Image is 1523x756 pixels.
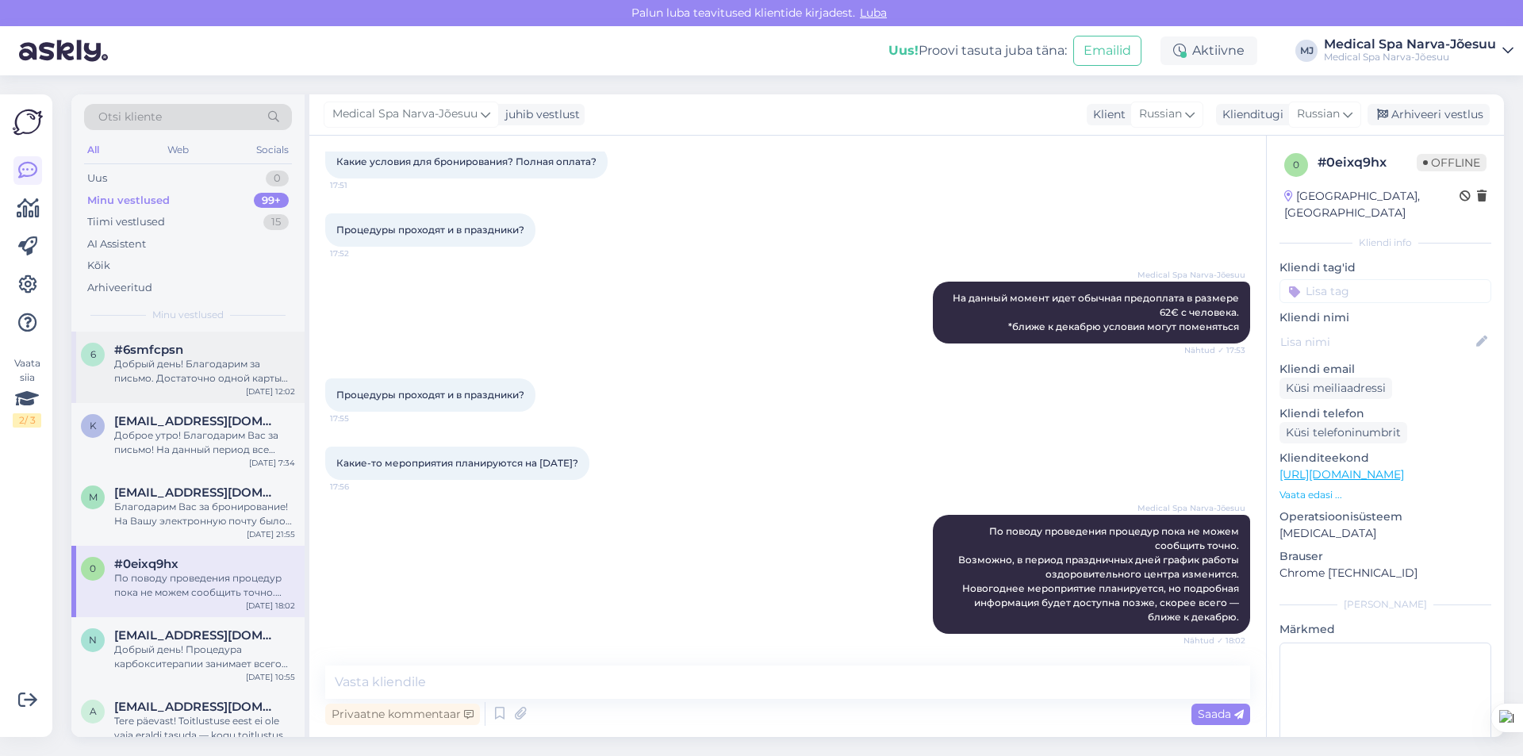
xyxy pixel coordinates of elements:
span: kannuka25@gmail.com [114,414,279,428]
div: Tiimi vestlused [87,214,165,230]
span: Otsi kliente [98,109,162,125]
div: Klient [1087,106,1126,123]
div: Socials [253,140,292,160]
span: 17:52 [330,248,389,259]
p: Kliendi tag'id [1279,259,1491,276]
div: Aktiivne [1160,36,1257,65]
span: airimyrk@gmail.com [114,700,279,714]
img: Askly Logo [13,107,43,137]
p: Klienditeekond [1279,450,1491,466]
div: [PERSON_NAME] [1279,597,1491,612]
div: Благодарим Вас за бронирование! На Вашу электронную почту было отправлено подтверждение бронирова... [114,500,295,528]
div: 99+ [254,193,289,209]
span: k [90,420,97,432]
span: Процедуры проходят и в праздники? [336,224,524,236]
input: Lisa tag [1279,279,1491,303]
div: [DATE] 10:55 [246,671,295,683]
p: Operatsioonisüsteem [1279,508,1491,525]
div: Tere päevast! Toitlustuse eest ei ole vaja eraldi tasuda — kogu toitlustus on juba retriidi hinna... [114,714,295,743]
div: Minu vestlused [87,193,170,209]
a: Medical Spa Narva-JõesuuMedical Spa Narva-Jõesuu [1324,38,1513,63]
div: Klienditugi [1216,106,1283,123]
b: Uus! [888,43,919,58]
div: [DATE] 21:55 [247,528,295,540]
div: 2 / 3 [13,413,41,428]
span: Russian [1139,106,1182,123]
span: Какие условия для бронирования? Полная оплата? [336,155,597,167]
div: MJ [1295,40,1318,62]
span: Offline [1417,154,1487,171]
span: n [89,634,97,646]
div: [GEOGRAPHIC_DATA], [GEOGRAPHIC_DATA] [1284,188,1460,221]
p: Kliendi email [1279,361,1491,378]
div: Web [164,140,192,160]
span: 0 [1293,159,1299,171]
span: Medical Spa Narva-Jõesuu [1137,502,1245,514]
div: Arhiveeri vestlus [1368,104,1490,125]
span: #0eixq9hx [114,557,178,571]
span: Russian [1297,106,1340,123]
button: Emailid [1073,36,1141,66]
div: Kõik [87,258,110,274]
p: [MEDICAL_DATA] [1279,525,1491,542]
p: Brauser [1279,548,1491,565]
span: m [89,491,98,503]
span: На данный момент идет обычная предоплата в размере 62€ c человека. *ближе к декабрю условия могут... [953,292,1241,332]
div: [DATE] 18:02 [246,600,295,612]
div: [DATE] 7:34 [249,457,295,469]
span: 0 [90,562,96,574]
span: Какие-то мероприятия планируются на [DATE]? [336,457,578,469]
input: Lisa nimi [1280,333,1473,351]
span: 17:51 [330,179,389,191]
div: 0 [266,171,289,186]
div: Добрый день! Благодарим за письмо. Достаточно одной карты клиента. Хорошего дня! [114,357,295,386]
p: Kliendi nimi [1279,309,1491,326]
div: # 0eixq9hx [1318,153,1417,172]
span: Saada [1198,707,1244,721]
span: Процедуры проходят и в праздники? [336,389,524,401]
div: Küsi telefoninumbrit [1279,422,1407,443]
div: Доброе утро! Благодарим Вас за письмо! На данный период все стандартные номеры были забронированы... [114,428,295,457]
span: Medical Spa Narva-Jõesuu [1137,269,1245,281]
div: 15 [263,214,289,230]
span: 17:56 [330,481,389,493]
div: juhib vestlust [499,106,580,123]
div: Privaatne kommentaar [325,704,480,725]
div: Arhiveeritud [87,280,152,296]
span: Nähtud ✓ 18:02 [1183,635,1245,647]
p: Märkmed [1279,621,1491,638]
div: Kliendi info [1279,236,1491,250]
p: Vaata edasi ... [1279,488,1491,502]
p: Chrome [TECHNICAL_ID] [1279,565,1491,581]
div: Medical Spa Narva-Jõesuu [1324,38,1496,51]
div: По поводу проведения процедур пока не можем сообщить точно. Возможно, в период праздничных дней г... [114,571,295,600]
div: Uus [87,171,107,186]
span: 17:55 [330,413,389,424]
span: natalja-filippova@bk.ru [114,628,279,643]
div: All [84,140,102,160]
span: Nähtud ✓ 17:53 [1184,344,1245,356]
p: Kliendi telefon [1279,405,1491,422]
div: Küsi meiliaadressi [1279,378,1392,399]
div: Vaata siia [13,356,41,428]
span: Luba [855,6,892,20]
div: AI Assistent [87,236,146,252]
span: a [90,705,97,717]
span: По поводу проведения процедур пока не можем сообщить точно. Возможно, в период праздничных дней г... [958,525,1241,623]
div: Добрый день! Процедура карбокситерапии занимает всего около 10 минут. [114,643,295,671]
span: #6smfcpsn [114,343,183,357]
span: Medical Spa Narva-Jõesuu [332,106,478,123]
div: Medical Spa Narva-Jõesuu [1324,51,1496,63]
a: [URL][DOMAIN_NAME] [1279,467,1404,482]
span: 6 [90,348,96,360]
span: marina.001@mail.ru [114,485,279,500]
div: Proovi tasuta juba täna: [888,41,1067,60]
span: Minu vestlused [152,308,224,322]
div: [DATE] 12:02 [246,386,295,397]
